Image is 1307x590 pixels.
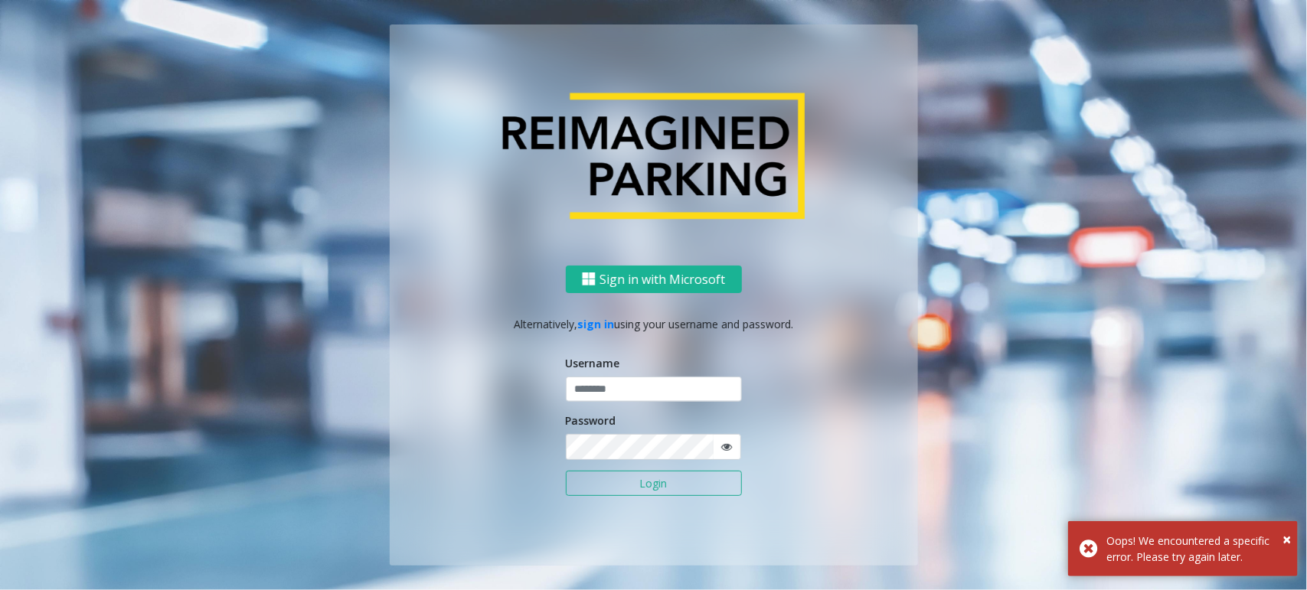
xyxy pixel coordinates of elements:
label: Password [566,412,616,429]
div: Oops! We encountered a specific error. Please try again later. [1106,533,1286,565]
span: × [1282,529,1291,549]
button: Close [1282,528,1291,551]
a: sign in [577,317,614,331]
label: Username [566,355,620,371]
button: Sign in with Microsoft [566,265,742,293]
button: Login [566,471,742,497]
p: Alternatively, using your username and password. [405,316,903,332]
